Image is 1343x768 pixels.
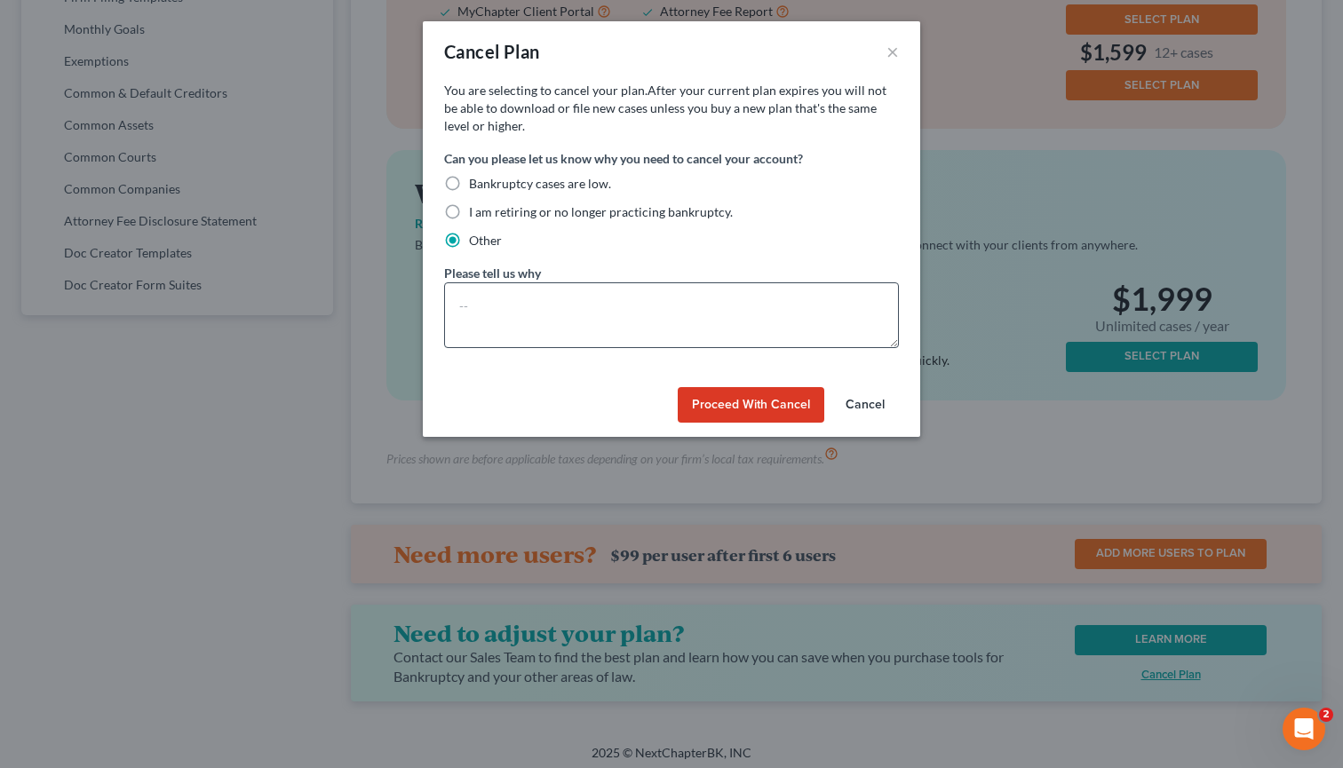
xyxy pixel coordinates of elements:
iframe: Intercom live chat [1283,708,1325,750]
span: Bankruptcy cases are low. [469,176,611,191]
button: Proceed with Cancel [678,387,824,423]
button: × [886,41,899,62]
span: Other [469,233,502,248]
button: Cancel [831,387,899,423]
div: Cancel Plan [444,39,539,64]
span: Please tell us why [444,265,541,281]
span: 2 [1319,708,1333,722]
span: I am retiring or no longer practicing bankruptcy. [469,204,733,219]
p: You are selecting to cancel your plan. After your current plan expires you will not be able to do... [444,82,899,135]
span: Can you please let us know why you need to cancel your account? [444,151,803,166]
